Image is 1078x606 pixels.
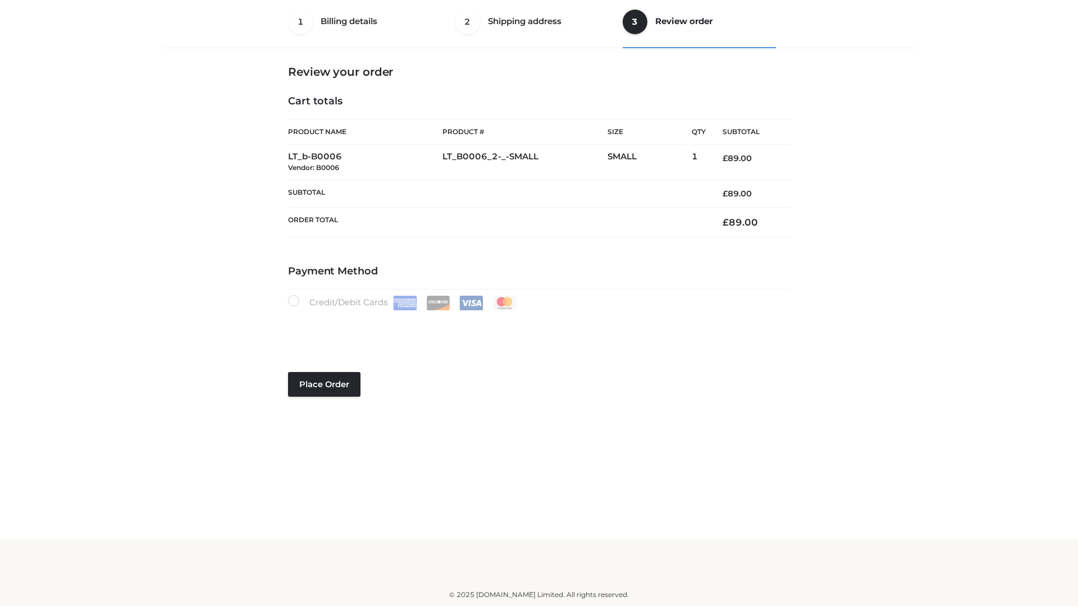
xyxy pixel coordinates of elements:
bdi: 89.00 [723,153,752,163]
h3: Review your order [288,65,790,79]
th: Product # [442,119,607,145]
td: 1 [692,145,706,180]
span: £ [723,217,729,228]
th: Product Name [288,119,442,145]
small: Vendor: B0006 [288,163,339,172]
button: Place order [288,372,360,397]
label: Credit/Debit Cards [288,295,518,310]
th: Subtotal [706,120,790,145]
th: Order Total [288,208,706,237]
h4: Cart totals [288,95,790,108]
bdi: 89.00 [723,189,752,199]
span: £ [723,189,728,199]
div: © 2025 [DOMAIN_NAME] Limited. All rights reserved. [167,589,911,600]
h4: Payment Method [288,265,790,278]
th: Subtotal [288,180,706,207]
th: Qty [692,119,706,145]
td: LT_B0006_2-_-SMALL [442,145,607,180]
img: Discover [426,296,450,310]
img: Amex [393,296,417,310]
th: Size [607,120,686,145]
td: LT_b-B0006 [288,145,442,180]
bdi: 89.00 [723,217,758,228]
iframe: Secure payment input frame [286,308,788,349]
img: Mastercard [492,296,517,310]
img: Visa [459,296,483,310]
span: £ [723,153,728,163]
td: SMALL [607,145,692,180]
